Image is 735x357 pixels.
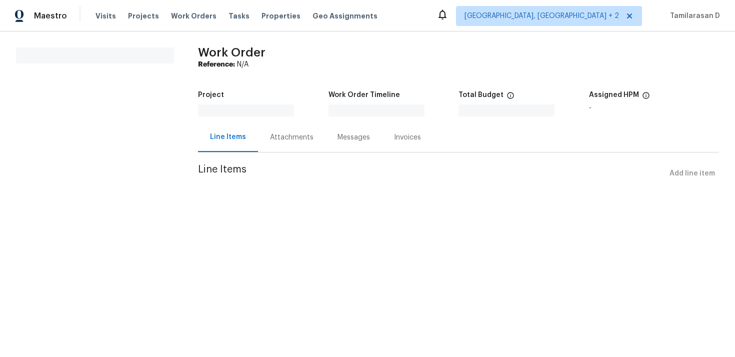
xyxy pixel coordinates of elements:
span: Work Order [198,46,265,58]
div: Messages [337,132,370,142]
span: Geo Assignments [312,11,377,21]
div: Invoices [394,132,421,142]
span: Tamilarasan D [666,11,720,21]
span: The hpm assigned to this work order. [642,91,650,104]
span: Line Items [198,164,665,183]
div: N/A [198,59,719,69]
h5: Project [198,91,224,98]
h5: Work Order Timeline [328,91,400,98]
span: Tasks [228,12,249,19]
span: Visits [95,11,116,21]
h5: Total Budget [458,91,503,98]
h5: Assigned HPM [589,91,639,98]
b: Reference: [198,61,235,68]
span: [GEOGRAPHIC_DATA], [GEOGRAPHIC_DATA] + 2 [464,11,619,21]
div: Attachments [270,132,313,142]
span: Projects [128,11,159,21]
span: The total cost of line items that have been proposed by Opendoor. This sum includes line items th... [506,91,514,104]
div: - [589,104,719,111]
span: Properties [261,11,300,21]
span: Maestro [34,11,67,21]
span: Work Orders [171,11,216,21]
div: Line Items [210,132,246,142]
